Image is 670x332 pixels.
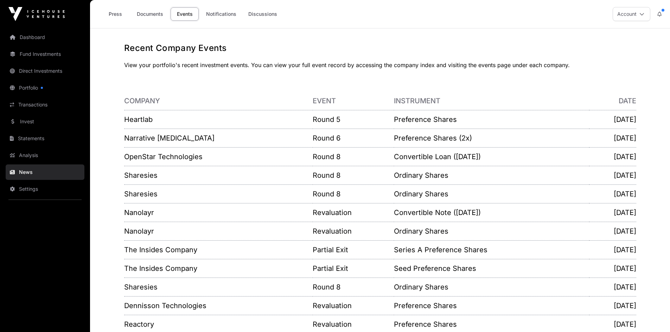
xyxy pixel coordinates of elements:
th: Date [589,92,636,110]
p: Preference Shares [394,319,589,329]
p: Round 6 [313,133,394,143]
p: [DATE] [589,189,636,199]
p: [DATE] [589,152,636,162]
a: Settings [6,181,84,197]
p: Ordinary Shares [394,226,589,236]
a: Discussions [244,7,282,21]
p: [DATE] [589,245,636,255]
p: [DATE] [589,282,636,292]
a: Direct Investments [6,63,84,79]
p: Seed Preference Shares [394,263,589,273]
a: Statements [6,131,84,146]
p: Round 8 [313,170,394,180]
a: Notifications [202,7,241,21]
p: [DATE] [589,133,636,143]
a: Transactions [6,97,84,112]
p: Revaluation [313,226,394,236]
a: Narrative [MEDICAL_DATA] [124,134,215,142]
a: Portfolio [6,80,84,96]
a: Nanolayr [124,208,154,217]
p: Ordinary Shares [394,282,589,292]
p: View your portfolio's recent investment events. You can view your full event record by accessing ... [124,61,636,69]
a: Sharesies [124,171,158,180]
p: [DATE] [589,208,636,217]
p: Preference Shares (2x) [394,133,589,143]
p: Partial Exit [313,263,394,273]
p: Revaluation [313,319,394,329]
p: Series A Preference Shares [394,245,589,255]
p: Ordinary Shares [394,170,589,180]
p: Preference Shares [394,301,589,311]
a: The Insides Company [124,264,197,273]
a: Reactory [124,320,154,328]
p: [DATE] [589,226,636,236]
p: Preference Shares [394,115,589,124]
p: [DATE] [589,115,636,124]
a: The Insides Company [124,246,197,254]
iframe: Chat Widget [635,298,670,332]
th: Event [313,92,394,110]
a: Heartlab [124,115,153,124]
a: Dashboard [6,30,84,45]
p: Round 8 [313,189,394,199]
a: Fund Investments [6,46,84,62]
a: Press [101,7,129,21]
p: Ordinary Shares [394,189,589,199]
a: Sharesies [124,283,158,291]
a: Sharesies [124,190,158,198]
p: Revaluation [313,301,394,311]
p: Round 8 [313,282,394,292]
h1: Recent Company Events [124,43,636,54]
a: Nanolayr [124,227,154,235]
p: [DATE] [589,263,636,273]
p: Round 5 [313,115,394,124]
a: Dennisson Technologies [124,301,206,310]
th: Company [124,92,313,110]
th: Instrument [394,92,589,110]
p: Round 8 [313,152,394,162]
a: Analysis [6,148,84,163]
a: OpenStar Technologies [124,152,203,161]
p: Convertible Note ([DATE]) [394,208,589,217]
p: [DATE] [589,170,636,180]
p: Revaluation [313,208,394,217]
p: [DATE] [589,319,636,329]
a: Events [171,7,199,21]
p: [DATE] [589,301,636,311]
a: News [6,164,84,180]
img: Icehouse Ventures Logo [8,7,65,21]
p: Convertible Loan ([DATE]) [394,152,589,162]
a: Invest [6,114,84,129]
p: Partial Exit [313,245,394,255]
a: Documents [132,7,168,21]
button: Account [613,7,650,21]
